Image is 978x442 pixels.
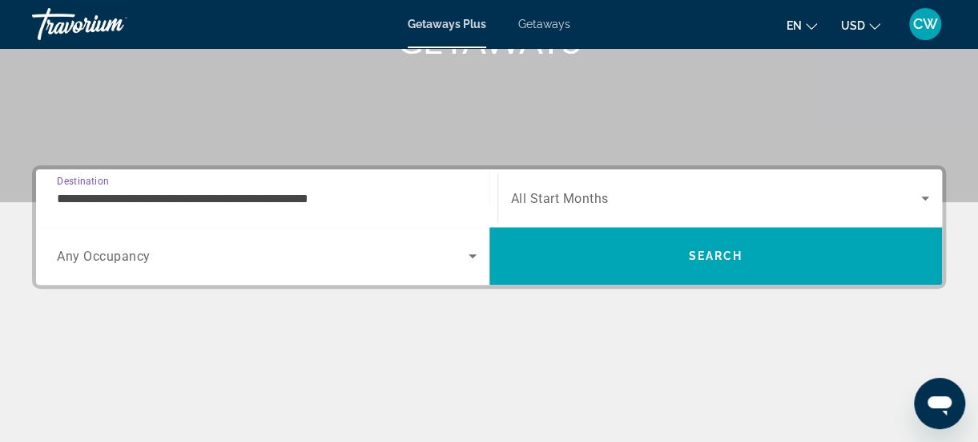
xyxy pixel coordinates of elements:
[408,18,486,30] a: Getaways Plus
[841,19,865,32] span: USD
[32,3,192,45] a: Travorium
[518,18,570,30] a: Getaways
[914,378,965,429] iframe: Button to launch messaging window
[57,189,477,209] input: Select destination
[489,227,943,285] button: Search
[913,16,938,32] span: CW
[787,14,817,37] button: Change language
[688,249,743,262] span: Search
[57,249,151,264] span: Any Occupancy
[511,191,609,206] span: All Start Months
[787,19,802,32] span: en
[36,169,942,285] div: Search widget
[57,175,109,186] span: Destination
[904,7,946,41] button: User Menu
[841,14,880,37] button: Change currency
